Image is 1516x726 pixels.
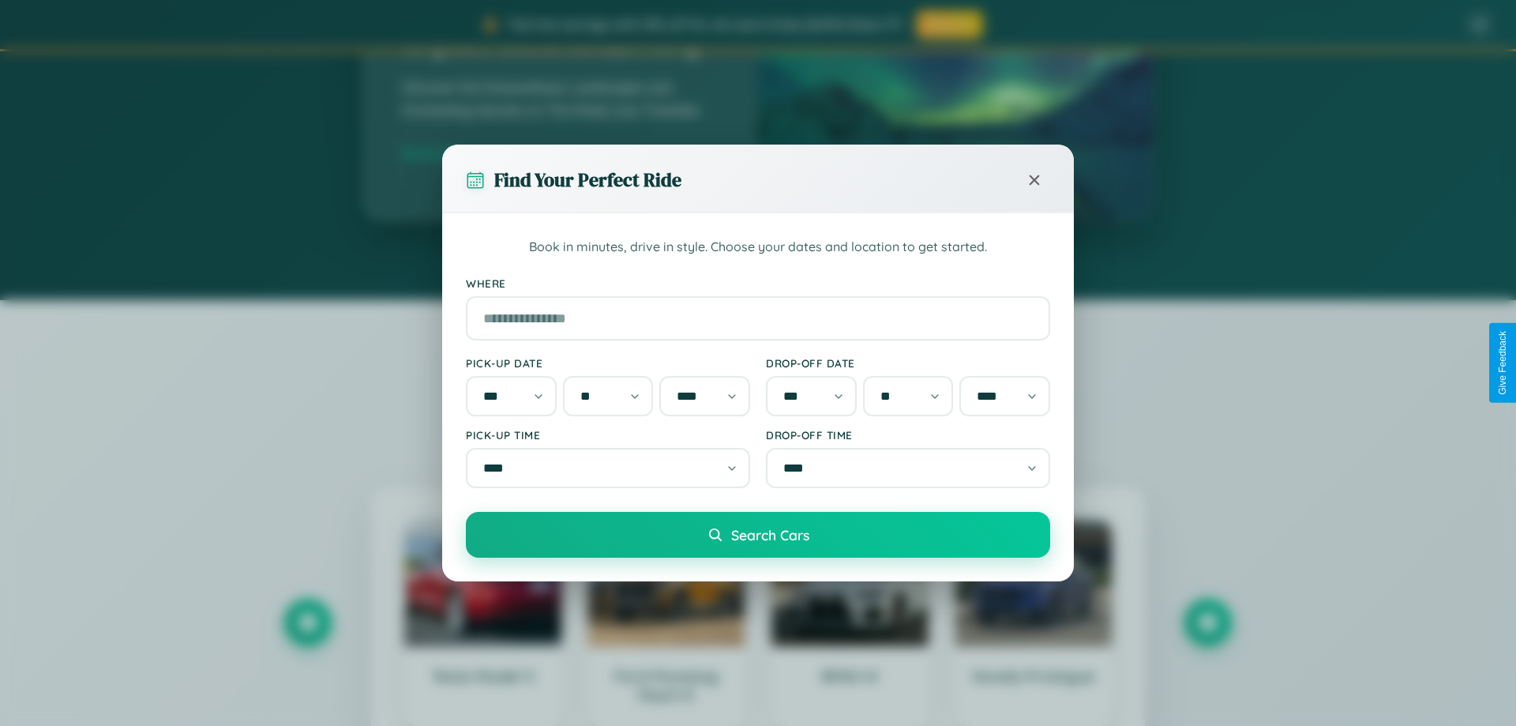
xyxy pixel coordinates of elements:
span: Search Cars [731,526,809,544]
p: Book in minutes, drive in style. Choose your dates and location to get started. [466,237,1050,258]
label: Where [466,276,1050,290]
h3: Find Your Perfect Ride [494,167,681,193]
button: Search Cars [466,512,1050,558]
label: Drop-off Date [766,356,1050,370]
label: Pick-up Date [466,356,750,370]
label: Drop-off Time [766,428,1050,442]
label: Pick-up Time [466,428,750,442]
